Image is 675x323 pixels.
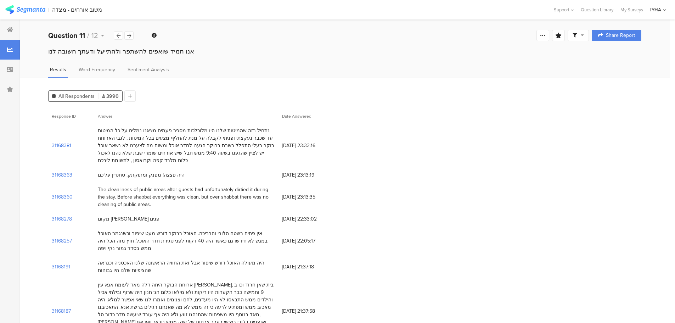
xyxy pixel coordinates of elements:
span: Date Answered [282,113,311,119]
section: 31168278 [52,215,72,223]
div: IYHA [650,6,661,13]
div: Support [554,4,574,15]
span: 12 [91,30,98,41]
span: 3990 [102,93,119,100]
section: 31168360 [52,193,73,201]
span: Sentiment Analysis [128,66,169,73]
section: 31168363 [52,171,72,179]
div: מקום [PERSON_NAME] פנים [98,215,159,223]
b: Question 11 [48,30,85,41]
div: היה פצצה! מפנק ומתוקתק. סחטיין עליכם [98,171,185,179]
span: Response ID [52,113,76,119]
div: | [48,6,49,14]
div: The cleanliness of public areas after guests had unfortunately dirtied it during the stay. Before... [98,186,275,208]
span: All Respondents [58,93,95,100]
span: Answer [98,113,112,119]
div: אנו תמיד שואפים להשתפר ולהתייעל ודעתך חשובה לנו [48,47,641,56]
div: משוב אורחים - מצדה [52,6,102,13]
span: Share Report [606,33,635,38]
span: [DATE] 23:13:19 [282,171,339,179]
span: [DATE] 21:37:58 [282,307,339,315]
span: [DATE] 22:05:17 [282,237,339,245]
span: / [87,30,89,41]
span: Word Frequency [79,66,115,73]
span: Results [50,66,66,73]
section: 31168257 [52,237,72,245]
a: My Surveys [617,6,647,13]
div: היה מעולה האוכל דורש שיפור אבל זאת החוויה הראשונה שלנו האכסניה וכנראה שהציפיות שלנו היו גבוהות [98,259,275,274]
div: אין פחים בשטח הלובי והבריכה. האוכל בבוקר דורש מעט שיפור וכשנגמר האוכל במגש לא חידשו גם כאשר היה 4... [98,230,275,252]
a: Question Library [577,6,617,13]
img: segmanta logo [5,5,45,14]
span: [DATE] 23:13:35 [282,193,339,201]
span: [DATE] 22:33:02 [282,215,339,223]
span: [DATE] 23:32:16 [282,142,339,149]
div: נתחיל בזה שהמיטות שלנו היו מלוכלכות מספר פעמים מצאנו נמלים על כל המיטות עד שכבר נעקצתי ופניתי לקב... [98,127,275,164]
span: [DATE] 21:37:18 [282,263,339,271]
section: 31168187 [52,307,71,315]
section: 31168191 [52,263,70,271]
section: 31168381 [52,142,71,149]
